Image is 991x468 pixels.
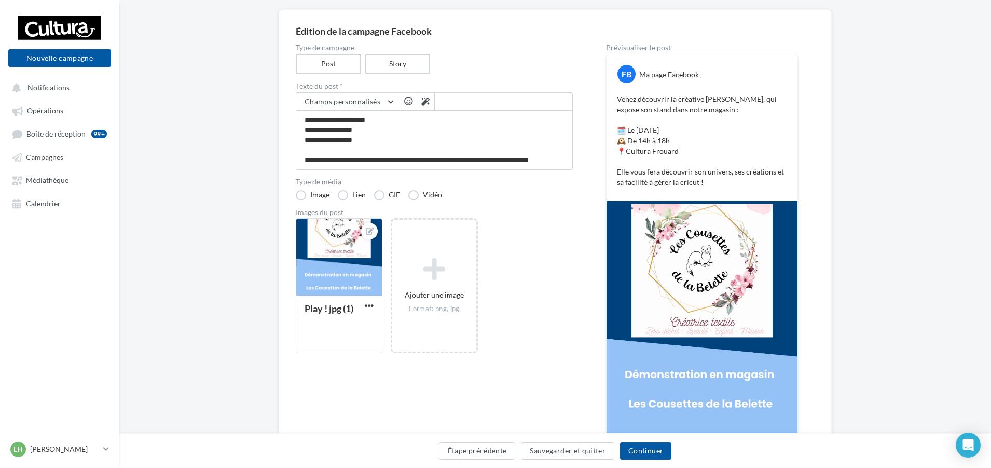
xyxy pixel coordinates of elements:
button: Notifications [6,78,109,97]
div: 99+ [91,130,107,138]
label: Lien [338,190,366,200]
button: Continuer [620,442,671,460]
button: Nouvelle campagne [8,49,111,67]
div: Ma page Facebook [639,70,699,80]
div: Play ! jpg (1) [305,303,353,314]
button: Étape précédente [439,442,516,460]
div: Prévisualiser le post [606,44,798,51]
span: Champs personnalisés [305,97,380,106]
a: Calendrier [6,194,113,212]
a: LH [PERSON_NAME] [8,439,111,459]
label: GIF [374,190,400,200]
div: FB [617,65,636,83]
label: Vidéo [408,190,442,200]
a: Opérations [6,101,113,119]
span: Médiathèque [26,176,68,185]
span: LH [13,444,23,454]
div: Open Intercom Messenger [956,433,981,458]
span: Opérations [27,106,63,115]
button: Sauvegarder et quitter [521,442,614,460]
div: Édition de la campagne Facebook [296,26,815,36]
a: Médiathèque [6,170,113,189]
label: Type de média [296,178,573,185]
label: Story [365,54,431,74]
div: Images du post [296,209,573,216]
span: Boîte de réception [26,129,86,138]
p: [PERSON_NAME] [30,444,99,454]
a: Campagnes [6,148,113,166]
span: Calendrier [26,199,61,208]
label: Image [296,190,329,200]
button: Champs personnalisés [296,93,400,111]
label: Post [296,54,361,74]
label: Type de campagne [296,44,573,51]
p: Venez découvrir la créative [PERSON_NAME], qui expose son stand dans notre magasin : 🗓️ Le [DATE]... [617,94,787,188]
span: Notifications [27,83,70,92]
span: Campagnes [26,153,63,162]
a: Boîte de réception99+ [6,124,113,143]
label: Texte du post * [296,83,573,90]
